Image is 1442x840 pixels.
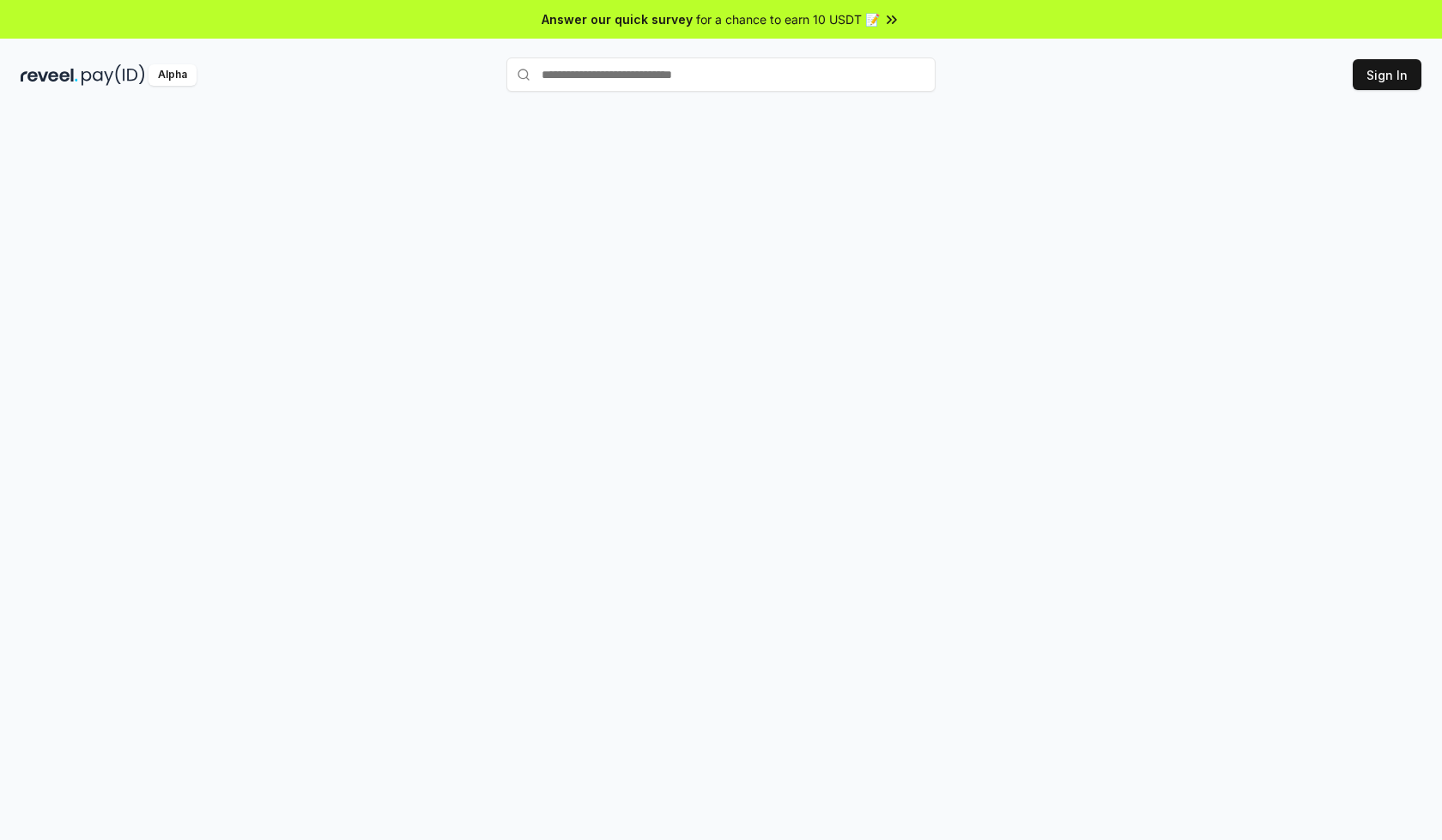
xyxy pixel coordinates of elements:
[1353,59,1421,90] button: Sign In
[696,10,880,28] span: for a chance to earn 10 USDT 📝
[148,64,197,86] div: Alpha
[21,64,78,86] img: reveel_dark
[82,64,145,86] img: pay_id
[542,10,693,28] span: Answer our quick survey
